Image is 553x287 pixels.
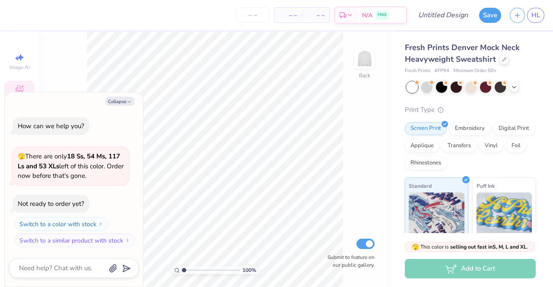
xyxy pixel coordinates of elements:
[405,105,536,115] div: Print Type
[15,217,108,231] button: Switch to a color with stock
[356,50,373,67] img: Back
[18,199,84,208] div: Not ready to order yet?
[449,122,490,135] div: Embroidery
[323,253,375,269] label: Submit to feature on our public gallery.
[493,122,535,135] div: Digital Print
[531,10,540,20] span: HL
[362,11,372,20] span: N/A
[409,181,432,190] span: Standard
[10,64,30,71] span: Image AI
[435,67,449,75] span: # FP94
[450,243,527,250] strong: selling out fast in S, M, L and XL
[506,139,526,152] div: Foil
[18,152,120,170] strong: 18 Ss, 54 Ms, 117 Ls and 53 XLs
[359,72,370,79] div: Back
[242,266,256,274] span: 100 %
[405,122,447,135] div: Screen Print
[409,192,464,236] img: Standard
[442,139,477,152] div: Transfers
[18,122,84,130] div: How can we help you?
[125,238,130,243] img: Switch to a similar product with stock
[105,97,134,106] button: Collapse
[412,243,419,251] span: 🫣
[18,152,124,180] span: There are only left of this color. Order now before that's gone.
[527,8,544,23] a: HL
[18,152,25,161] span: 🫣
[236,7,270,23] input: – –
[412,243,528,251] span: This color is .
[405,157,447,170] div: Rhinestones
[405,67,430,75] span: Fresh Prints
[280,11,297,20] span: – –
[477,192,532,236] img: Puff Ink
[15,233,135,247] button: Switch to a similar product with stock
[479,139,503,152] div: Vinyl
[477,181,495,190] span: Puff Ink
[307,11,324,20] span: – –
[411,6,475,24] input: Untitled Design
[98,221,103,227] img: Switch to a color with stock
[405,139,439,152] div: Applique
[479,8,501,23] button: Save
[378,12,387,18] span: FREE
[405,42,520,64] span: Fresh Prints Denver Mock Neck Heavyweight Sweatshirt
[454,67,497,75] span: Minimum Order: 50 +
